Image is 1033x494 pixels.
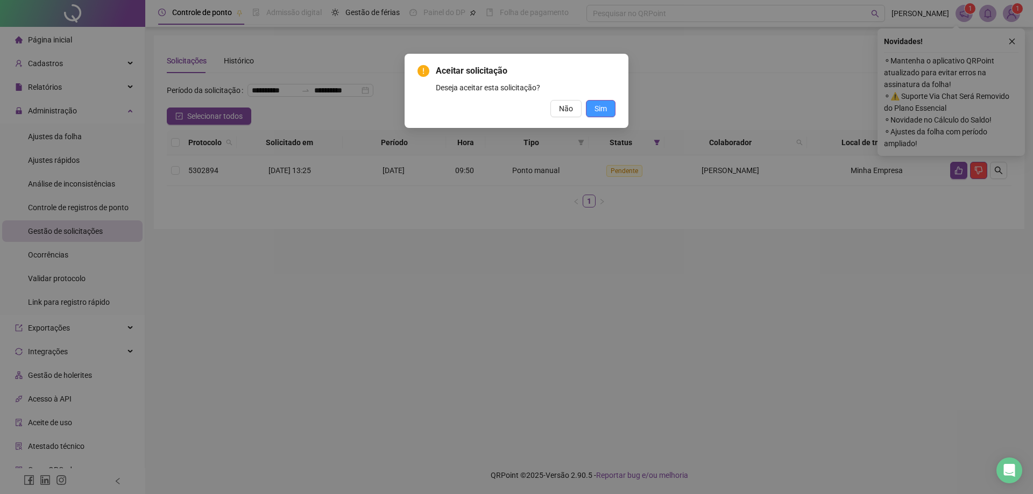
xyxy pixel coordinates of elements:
span: Não [559,103,573,114]
button: Sim [586,100,615,117]
span: Sim [595,103,607,114]
span: Aceitar solicitação [436,65,615,77]
button: Não [550,100,582,117]
div: Open Intercom Messenger [996,457,1022,483]
span: exclamation-circle [418,65,429,77]
div: Deseja aceitar esta solicitação? [436,82,615,94]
